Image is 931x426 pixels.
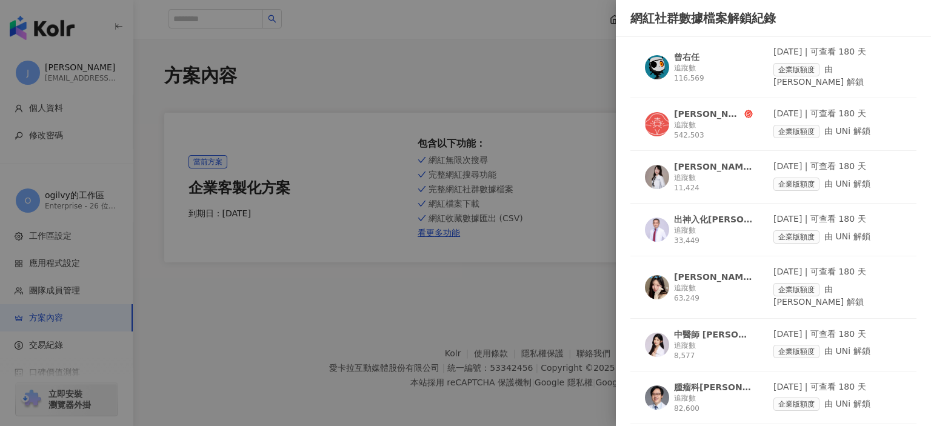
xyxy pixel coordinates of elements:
span: 企業版額度 [773,283,819,296]
div: [DATE] | 可查看 180 天 [773,381,902,393]
div: [DATE] | 可查看 180 天 [773,266,902,278]
div: 由 [PERSON_NAME] 解鎖 [773,283,902,308]
a: KOL Avatar腫瘤科[PERSON_NAME]醫師追蹤數 82,600[DATE] | 可查看 180 天企業版額度由 UNi 解鎖 [630,381,916,424]
div: [DATE] | 可查看 180 天 [773,213,902,225]
span: 企業版額度 [773,230,819,244]
div: [PERSON_NAME] [674,271,753,283]
a: KOL Avatar出神入化[PERSON_NAME]醫師追蹤數 33,449[DATE] | 可查看 180 天企業版額度由 UNi 解鎖 [630,213,916,256]
div: 追蹤數 63,249 [674,283,753,304]
img: KOL Avatar [645,275,669,299]
a: KOL Avatar[PERSON_NAME][DEMOGRAPHIC_DATA]追蹤數 542,503[DATE] | 可查看 180 天企業版額度由 UNi 解鎖 [630,108,916,151]
div: [DATE] | 可查看 180 天 [773,328,902,341]
a: KOL Avatar中醫師 [PERSON_NAME]. [PERSON_NAME]追蹤數 8,577[DATE] | 可查看 180 天企業版額度由 UNi 解鎖 [630,328,916,371]
img: KOL Avatar [645,385,669,410]
div: 曾右任 [674,51,699,63]
div: 中醫師 [PERSON_NAME]. [PERSON_NAME] [674,328,753,341]
span: 企業版額度 [773,178,819,191]
a: KOL Avatar曾右任追蹤數 116,569[DATE] | 可查看 180 天企業版額度由 [PERSON_NAME] 解鎖 [630,46,916,98]
div: 由 [PERSON_NAME] 解鎖 [773,63,902,88]
span: 企業版額度 [773,125,819,138]
div: [DATE] | 可查看 180 天 [773,108,902,120]
div: 由 UNi 解鎖 [773,178,902,191]
div: 追蹤數 33,449 [674,225,753,246]
span: 企業版額度 [773,63,819,76]
div: 由 UNi 解鎖 [773,125,902,138]
div: 由 UNi 解鎖 [773,230,902,244]
div: 由 UNi 解鎖 [773,345,902,358]
div: 追蹤數 82,600 [674,393,753,414]
img: KOL Avatar [645,165,669,189]
div: 由 UNi 解鎖 [773,398,902,411]
div: [DATE] | 可查看 180 天 [773,46,902,58]
span: 企業版額度 [773,398,819,411]
div: [DATE] | 可查看 180 天 [773,161,902,173]
a: KOL Avatar[PERSON_NAME]追蹤數 63,249[DATE] | 可查看 180 天企業版額度由 [PERSON_NAME] 解鎖 [630,266,916,318]
div: 出神入化[PERSON_NAME]醫師 [674,213,753,225]
img: KOL Avatar [645,112,669,136]
div: 追蹤數 11,424 [674,173,753,193]
img: KOL Avatar [645,218,669,242]
img: KOL Avatar [645,333,669,357]
div: [PERSON_NAME]醫師 假牙贋復家庭牙醫 [674,161,753,173]
div: 追蹤數 8,577 [674,341,753,361]
div: 追蹤數 116,569 [674,63,753,84]
div: 腫瘤科[PERSON_NAME]醫師 [674,381,753,393]
a: KOL Avatar[PERSON_NAME]醫師 假牙贋復家庭牙醫追蹤數 11,424[DATE] | 可查看 180 天企業版額度由 UNi 解鎖 [630,161,916,204]
div: 網紅社群數據檔案解鎖紀錄 [630,10,916,27]
div: 追蹤數 542,503 [674,120,753,141]
div: [PERSON_NAME][DEMOGRAPHIC_DATA] [674,108,742,120]
img: KOL Avatar [645,55,669,79]
span: 企業版額度 [773,345,819,358]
